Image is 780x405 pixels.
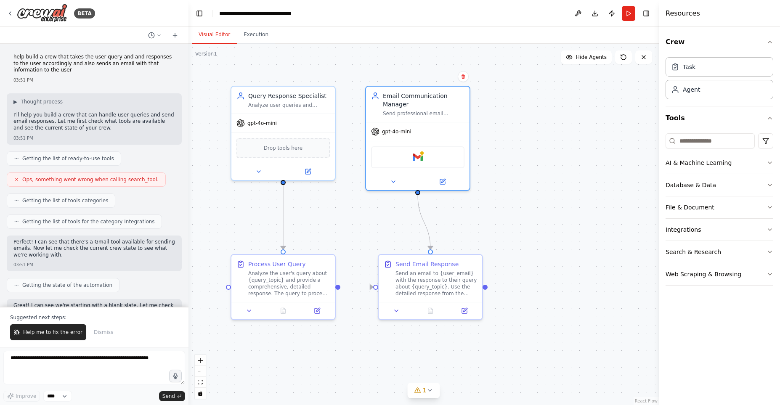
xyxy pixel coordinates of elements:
button: Switch to previous chat [145,30,165,40]
div: 03:51 PM [13,135,175,141]
div: Analyze the user's query about {query_topic} and provide a comprehensive, detailed response. The ... [248,270,330,297]
span: Drop tools here [264,144,303,152]
div: BETA [74,8,95,19]
button: Visual Editor [192,26,237,44]
button: Search & Research [666,241,773,263]
div: Send Email ResponseSend an email to {user_email} with the response to their query about {query_to... [378,254,483,320]
span: Thought process [21,98,63,105]
span: Help me to fix the error [23,329,82,336]
span: Getting the list of tools categories [22,197,108,204]
div: Database & Data [666,181,716,189]
g: Edge from 2d2c89ec-b12f-4a2b-b8ac-d8df47e5006f to 32fa713e-b43a-489f-8f74-e427179998bf [279,185,287,249]
button: Delete node [458,71,469,82]
button: Hide left sidebar [194,8,205,19]
p: Great! I can see we're starting with a blank slate. Let me check if Gmail is connected before we ... [13,302,175,315]
button: Crew [666,30,773,54]
span: Getting the list of tools for the category Integrations [22,218,155,225]
p: I'll help you build a crew that can handle user queries and send email responses. Let me first ch... [13,112,175,132]
button: Help me to fix the error [10,324,86,340]
button: Tools [666,106,773,130]
div: Email Communication ManagerSend professional email responses to users containing the query respon... [365,86,470,191]
div: Query Response Specialist [248,92,330,100]
span: Dismiss [94,329,113,336]
button: Start a new chat [168,30,182,40]
span: Ops, something went wrong when calling search_tool. [22,176,159,183]
button: Open in side panel [450,306,479,316]
div: Tools [666,130,773,292]
div: Crew [666,54,773,106]
button: toggle interactivity [195,388,206,399]
img: Logo [17,4,67,23]
img: Gmail [413,152,423,162]
div: React Flow controls [195,355,206,399]
div: Query Response SpecialistAnalyze user queries and provide comprehensive, helpful responses about ... [231,86,336,181]
h4: Resources [666,8,700,19]
div: Task [683,63,695,71]
span: Getting the state of the automation [22,282,112,289]
button: ▶Thought process [13,98,63,105]
button: 1 [408,383,440,398]
button: Send [159,391,185,401]
button: Web Scraping & Browsing [666,263,773,285]
p: Perfect! I can see that there's a Gmail tool available for sending emails. Now let me check the c... [13,239,175,259]
span: ▶ [13,98,17,105]
button: Open in side panel [419,177,466,187]
button: Open in side panel [284,167,332,177]
div: Email Communication Manager [383,92,464,109]
button: Improve [3,391,40,402]
g: Edge from 32fa713e-b43a-489f-8f74-e427179998bf to 8d2388b0-59ab-405c-9bc4-da63b4ca1abd [340,283,373,291]
span: Send [162,393,175,400]
button: Hide Agents [561,50,612,64]
span: Hide Agents [576,54,607,61]
button: No output available [265,306,301,316]
div: Send an email to {user_email} with the response to their query about {query_topic}. Use the detai... [395,270,477,297]
button: Integrations [666,219,773,241]
span: gpt-4o-mini [382,128,411,135]
div: Integrations [666,225,701,234]
div: Send Email Response [395,260,459,268]
button: AI & Machine Learning [666,152,773,174]
div: Analyze user queries and provide comprehensive, helpful responses about {query_topic}. Generate d... [248,102,330,109]
button: Hide right sidebar [640,8,652,19]
div: AI & Machine Learning [666,159,732,167]
button: Database & Data [666,174,773,196]
div: Agent [683,85,700,94]
button: No output available [413,306,448,316]
p: Suggested next steps: [10,314,178,321]
button: Open in side panel [302,306,332,316]
nav: breadcrumb [219,9,292,18]
button: Click to speak your automation idea [169,370,182,382]
p: help build a crew that takes the user query and and responses to the user accordingly and also se... [13,54,175,74]
div: Send professional email responses to users containing the query response information. Ensure emai... [383,110,464,117]
a: React Flow attribution [635,399,658,403]
div: File & Document [666,203,714,212]
div: Search & Research [666,248,721,256]
div: Process User Query [248,260,305,268]
div: Web Scraping & Browsing [666,270,741,278]
button: zoom in [195,355,206,366]
button: fit view [195,377,206,388]
div: Process User QueryAnalyze the user's query about {query_topic} and provide a comprehensive, detai... [231,254,336,320]
button: File & Document [666,196,773,218]
button: Execution [237,26,275,44]
span: gpt-4o-mini [247,120,277,127]
div: 03:51 PM [13,77,175,83]
button: zoom out [195,366,206,377]
span: Getting the list of ready-to-use tools [22,155,114,162]
span: 1 [423,386,427,394]
div: Version 1 [195,50,217,57]
button: Dismiss [90,324,117,340]
span: Improve [16,393,36,400]
g: Edge from 7e491135-55b6-4677-b1d6-30a0f87c3825 to 8d2388b0-59ab-405c-9bc4-da63b4ca1abd [414,195,435,249]
div: 03:51 PM [13,262,175,268]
